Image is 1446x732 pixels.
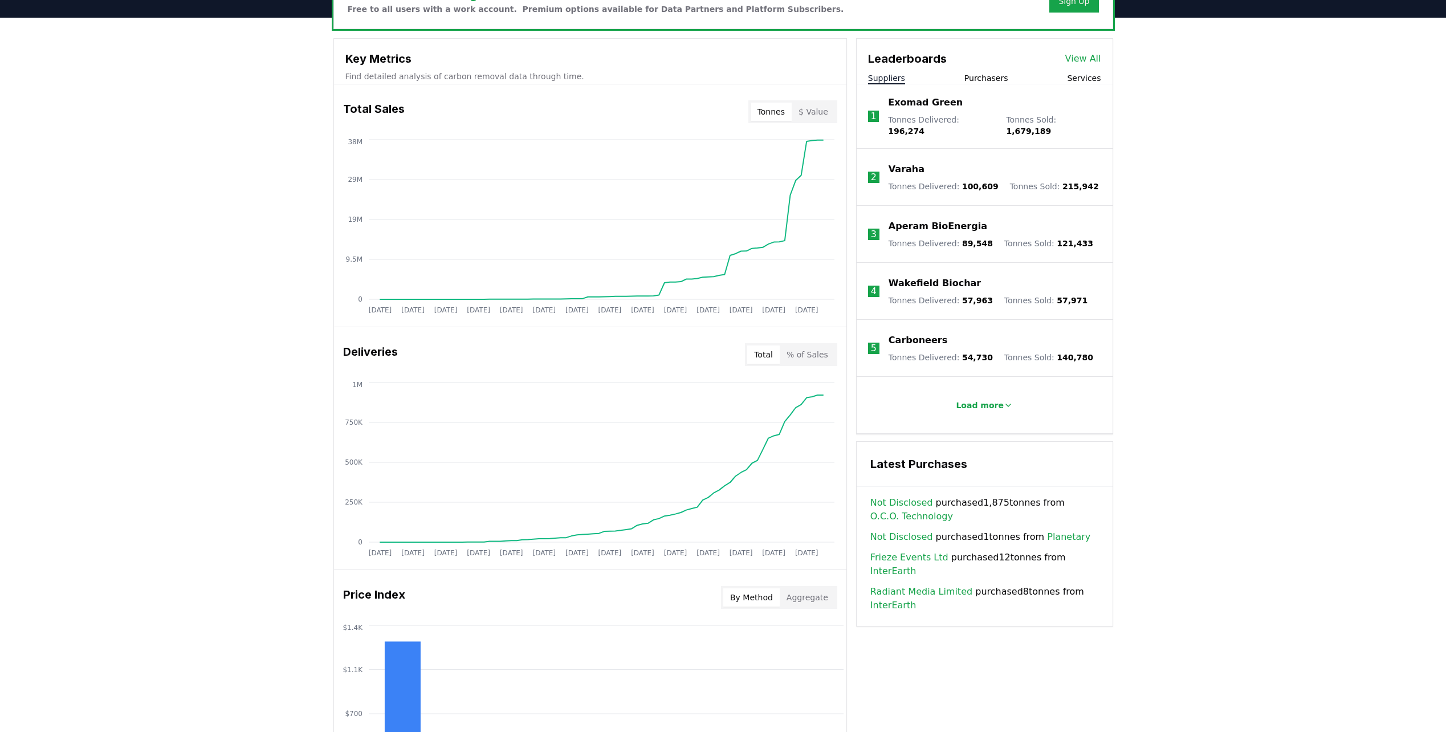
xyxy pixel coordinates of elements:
[888,96,963,109] a: Exomad Green
[870,496,933,510] a: Not Disclosed
[729,549,752,557] tspan: [DATE]
[467,306,490,314] tspan: [DATE]
[358,538,362,546] tspan: 0
[345,498,363,506] tspan: 250K
[345,71,835,82] p: Find detailed analysis of carbon removal data through time.
[1006,114,1101,137] p: Tonnes Sold :
[795,306,818,314] tspan: [DATE]
[1047,530,1090,544] a: Planetary
[532,306,556,314] tspan: [DATE]
[889,219,987,233] a: Aperam BioEnergia
[1067,72,1101,84] button: Services
[1057,296,1087,305] span: 57,971
[762,306,785,314] tspan: [DATE]
[348,3,844,15] p: Free to all users with a work account. Premium options available for Data Partners and Platform S...
[889,276,981,290] a: Wakefield Biochar
[795,549,818,557] tspan: [DATE]
[1065,52,1101,66] a: View All
[870,599,916,612] a: InterEarth
[1010,181,1099,192] p: Tonnes Sold :
[343,586,405,609] h3: Price Index
[343,343,398,366] h3: Deliveries
[889,295,993,306] p: Tonnes Delivered :
[467,549,490,557] tspan: [DATE]
[871,284,877,298] p: 4
[565,549,589,557] tspan: [DATE]
[870,551,948,564] a: Frieze Events Ltd
[870,496,1099,523] span: purchased 1,875 tonnes from
[870,585,1099,612] span: purchased 8 tonnes from
[889,181,999,192] p: Tonnes Delivered :
[401,549,425,557] tspan: [DATE]
[1004,238,1093,249] p: Tonnes Sold :
[888,127,924,136] span: 196,274
[696,306,720,314] tspan: [DATE]
[348,215,362,223] tspan: 19M
[870,530,1090,544] span: purchased 1 tonnes from
[947,394,1022,417] button: Load more
[352,381,362,389] tspan: 1M
[870,510,953,523] a: O.C.O. Technology
[499,306,523,314] tspan: [DATE]
[888,114,995,137] p: Tonnes Delivered :
[889,352,993,363] p: Tonnes Delivered :
[762,549,785,557] tspan: [DATE]
[696,549,720,557] tspan: [DATE]
[889,162,924,176] a: Varaha
[358,295,362,303] tspan: 0
[345,710,362,718] tspan: $700
[723,588,780,607] button: By Method
[889,238,993,249] p: Tonnes Delivered :
[348,176,362,184] tspan: 29M
[729,306,752,314] tspan: [DATE]
[565,306,589,314] tspan: [DATE]
[871,170,877,184] p: 2
[401,306,425,314] tspan: [DATE]
[343,624,363,632] tspan: $1.4K
[1057,239,1093,248] span: 121,433
[345,418,363,426] tspan: 750K
[962,239,993,248] span: 89,548
[871,227,877,241] p: 3
[868,50,947,67] h3: Leaderboards
[345,458,363,466] tspan: 500K
[962,353,993,362] span: 54,730
[598,549,621,557] tspan: [DATE]
[434,549,457,557] tspan: [DATE]
[962,296,993,305] span: 57,963
[751,103,792,121] button: Tonnes
[348,138,362,146] tspan: 38M
[663,306,687,314] tspan: [DATE]
[1057,353,1093,362] span: 140,780
[631,549,654,557] tspan: [DATE]
[870,551,1099,578] span: purchased 12 tonnes from
[345,50,835,67] h3: Key Metrics
[868,72,905,84] button: Suppliers
[1004,352,1093,363] p: Tonnes Sold :
[1006,127,1051,136] span: 1,679,189
[598,306,621,314] tspan: [DATE]
[956,400,1004,411] p: Load more
[631,306,654,314] tspan: [DATE]
[368,549,392,557] tspan: [DATE]
[343,100,405,123] h3: Total Sales
[532,549,556,557] tspan: [DATE]
[870,564,916,578] a: InterEarth
[780,345,835,364] button: % of Sales
[499,549,523,557] tspan: [DATE]
[870,456,1099,473] h3: Latest Purchases
[780,588,835,607] button: Aggregate
[964,72,1008,84] button: Purchasers
[870,585,972,599] a: Radiant Media Limited
[870,109,876,123] p: 1
[792,103,835,121] button: $ Value
[1062,182,1099,191] span: 215,942
[368,306,392,314] tspan: [DATE]
[663,549,687,557] tspan: [DATE]
[889,334,947,347] a: Carboneers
